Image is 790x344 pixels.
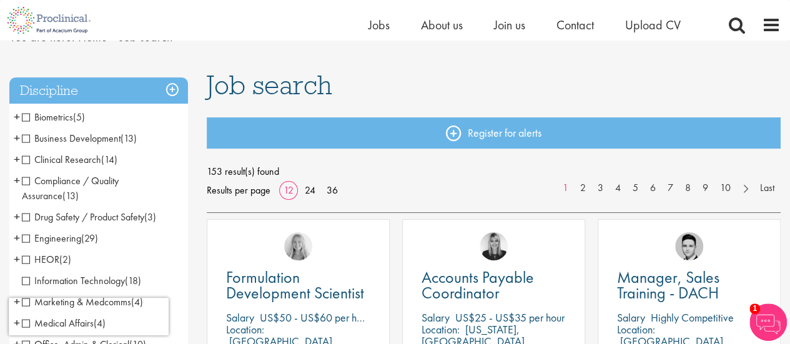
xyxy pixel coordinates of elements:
span: (3) [144,210,156,224]
span: Job search [207,68,332,102]
span: + [14,250,20,268]
span: + [14,171,20,190]
span: (5) [73,111,85,124]
span: (29) [81,232,98,245]
span: Biometrics [22,111,73,124]
a: Accounts Payable Coordinator [422,270,566,301]
span: + [14,207,20,226]
a: 8 [679,181,697,195]
span: Business Development [22,132,121,145]
iframe: reCAPTCHA [9,298,169,335]
a: Join us [494,17,525,33]
span: Formulation Development Scientist [226,267,364,303]
span: Location: [226,322,264,337]
span: 1 [749,303,760,314]
span: Engineering [22,232,98,245]
a: 5 [626,181,644,195]
a: About us [421,17,463,33]
span: (2) [59,253,71,266]
span: Engineering [22,232,81,245]
a: 12 [279,184,298,197]
span: Salary [422,310,450,325]
span: Accounts Payable Coordinator [422,267,534,303]
span: Biometrics [22,111,85,124]
span: Marketing & Medcomms [22,295,143,308]
a: 10 [714,181,737,195]
p: US$50 - US$60 per hour [260,310,370,325]
span: Marketing & Medcomms [22,295,131,308]
span: Results per page [207,181,270,200]
a: 4 [609,181,627,195]
a: 24 [300,184,320,197]
span: Location: [617,322,655,337]
span: (4) [131,295,143,308]
span: 153 result(s) found [207,162,781,181]
span: Location: [422,322,460,337]
img: Chatbot [749,303,787,341]
span: + [14,229,20,247]
span: Clinical Research [22,153,117,166]
a: Contact [556,17,594,33]
a: 36 [322,184,342,197]
span: (14) [101,153,117,166]
span: (13) [62,189,79,202]
span: HEOR [22,253,71,266]
span: Compliance / Quality Assurance [22,174,119,202]
span: + [14,150,20,169]
span: + [14,129,20,147]
a: 1 [556,181,575,195]
a: 6 [644,181,662,195]
img: Shannon Briggs [284,232,312,260]
span: + [14,292,20,311]
span: Manager, Sales Training - DACH [617,267,719,303]
a: Jobs [368,17,390,33]
span: Drug Safety / Product Safety [22,210,144,224]
span: Information Technology [22,274,141,287]
span: + [14,107,20,126]
a: Last [754,181,781,195]
a: Register for alerts [207,117,781,149]
a: 3 [591,181,610,195]
span: Information Technology [22,274,125,287]
img: Janelle Jones [480,232,508,260]
a: 9 [696,181,714,195]
span: (13) [121,132,137,145]
p: Highly Competitive [651,310,734,325]
span: Clinical Research [22,153,101,166]
a: Formulation Development Scientist [226,270,370,301]
span: (18) [125,274,141,287]
a: 2 [574,181,592,195]
span: HEOR [22,253,59,266]
a: Manager, Sales Training - DACH [617,270,761,301]
span: Salary [617,310,645,325]
span: Drug Safety / Product Safety [22,210,156,224]
span: Business Development [22,132,137,145]
span: Salary [226,310,254,325]
img: Connor Lynes [675,232,703,260]
a: 7 [661,181,679,195]
h3: Discipline [9,77,188,104]
a: Upload CV [625,17,681,33]
p: US$25 - US$35 per hour [455,310,565,325]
